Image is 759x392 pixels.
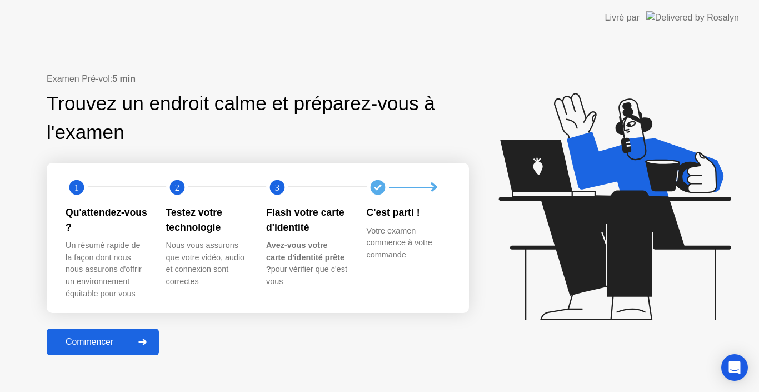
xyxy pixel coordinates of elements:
div: Examen Pré-vol: [47,72,469,86]
div: pour vérifier que c'est vous [266,240,349,287]
div: Livré par [605,11,640,24]
div: Commencer [50,337,129,347]
div: Flash votre carte d'identité [266,205,349,235]
b: 5 min [112,74,136,83]
img: Delivered by Rosalyn [646,11,739,24]
text: 1 [74,182,79,193]
button: Commencer [47,329,159,355]
div: Votre examen commence à votre commande [367,225,450,261]
div: Un résumé rapide de la façon dont nous nous assurons d'offrir un environnement équitable pour vous [66,240,148,300]
div: Nous vous assurons que votre vidéo, audio et connexion sont correctes [166,240,249,287]
text: 3 [275,182,279,193]
b: Avez-vous votre carte d'identité prête ? [266,241,344,274]
div: Testez votre technologie [166,205,249,235]
div: Qu'attendez-vous ? [66,205,148,235]
div: Trouvez un endroit calme et préparez-vous à l'examen [47,89,438,148]
div: C'est parti ! [367,205,450,220]
div: Open Intercom Messenger [721,354,748,381]
text: 2 [174,182,179,193]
